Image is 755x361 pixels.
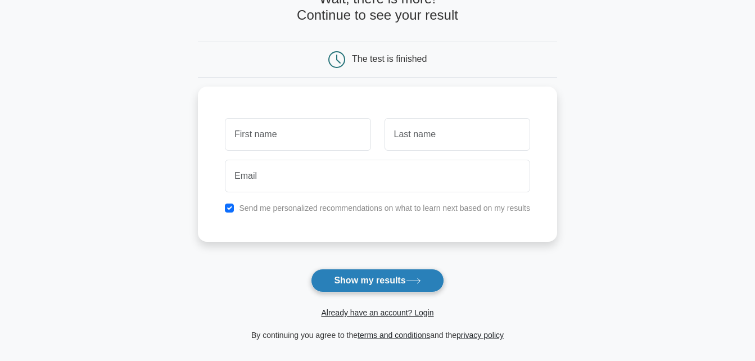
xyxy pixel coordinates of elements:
[191,328,564,342] div: By continuing you agree to the and the
[321,308,433,317] a: Already have an account? Login
[239,204,530,213] label: Send me personalized recommendations on what to learn next based on my results
[225,118,370,151] input: First name
[352,54,427,64] div: The test is finished
[225,160,530,192] input: Email
[358,331,430,340] a: terms and conditions
[456,331,504,340] a: privacy policy
[311,269,444,292] button: Show my results
[385,118,530,151] input: Last name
